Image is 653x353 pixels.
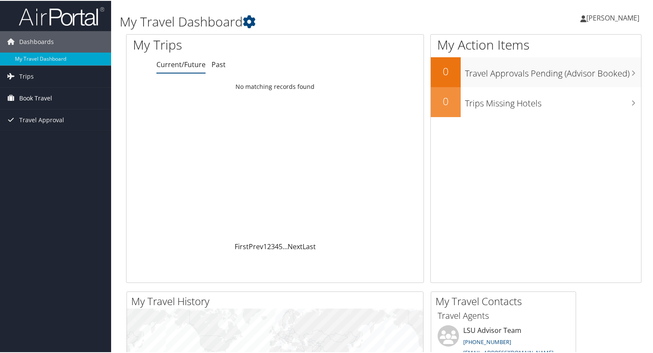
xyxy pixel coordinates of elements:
[431,93,461,108] h2: 0
[431,86,641,116] a: 0Trips Missing Hotels
[463,337,511,345] a: [PHONE_NUMBER]
[133,35,294,53] h1: My Trips
[438,309,569,321] h3: Travel Agents
[580,4,648,30] a: [PERSON_NAME]
[19,109,64,130] span: Travel Approval
[212,59,226,68] a: Past
[303,241,316,250] a: Last
[282,241,288,250] span: …
[19,30,54,52] span: Dashboards
[431,63,461,78] h2: 0
[19,65,34,86] span: Trips
[156,59,206,68] a: Current/Future
[126,78,424,94] td: No matching records found
[275,241,279,250] a: 4
[435,293,576,308] h2: My Travel Contacts
[431,56,641,86] a: 0Travel Approvals Pending (Advisor Booked)
[120,12,472,30] h1: My Travel Dashboard
[465,92,641,109] h3: Trips Missing Hotels
[19,87,52,108] span: Book Travel
[263,241,267,250] a: 1
[288,241,303,250] a: Next
[271,241,275,250] a: 3
[131,293,423,308] h2: My Travel History
[19,6,104,26] img: airportal-logo.png
[279,241,282,250] a: 5
[267,241,271,250] a: 2
[465,62,641,79] h3: Travel Approvals Pending (Advisor Booked)
[235,241,249,250] a: First
[249,241,263,250] a: Prev
[586,12,639,22] span: [PERSON_NAME]
[431,35,641,53] h1: My Action Items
